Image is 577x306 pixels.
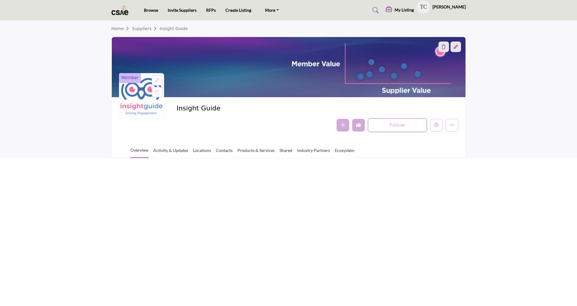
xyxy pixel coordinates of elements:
[168,8,197,13] a: Invite Suppliers
[417,0,430,14] button: Show hide supplier dropdown
[206,8,216,13] a: RFPs
[368,118,427,132] button: Follow
[279,147,293,158] a: Shared
[261,6,283,14] a: More
[446,119,458,131] button: More details
[153,147,188,158] a: Activity & Updates
[160,26,188,31] a: Insight Guide
[297,147,330,158] a: Industry Partners
[352,119,365,131] button: Undo like
[111,26,132,31] a: Home
[193,147,211,158] a: Locations
[152,75,162,85] div: Aspect Ratio:1:1,Size:400x400px
[121,75,139,81] span: Member
[334,147,355,158] a: Ecosystem
[132,26,160,31] a: Suppliers
[130,147,149,158] a: Overview
[367,5,383,15] a: Search
[111,5,132,15] img: site Logo
[225,8,251,13] a: Create Listing
[176,104,342,112] h2: Insight Guide
[430,119,443,131] button: Edit company
[395,7,414,13] h5: My Listing
[432,4,466,10] h5: [PERSON_NAME]
[215,147,233,158] a: Contacts
[386,7,414,14] div: My Listing
[144,8,158,13] a: Browse
[237,147,275,158] a: Products & Services
[450,42,461,52] div: Aspect Ratio:6:1,Size:1200x200px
